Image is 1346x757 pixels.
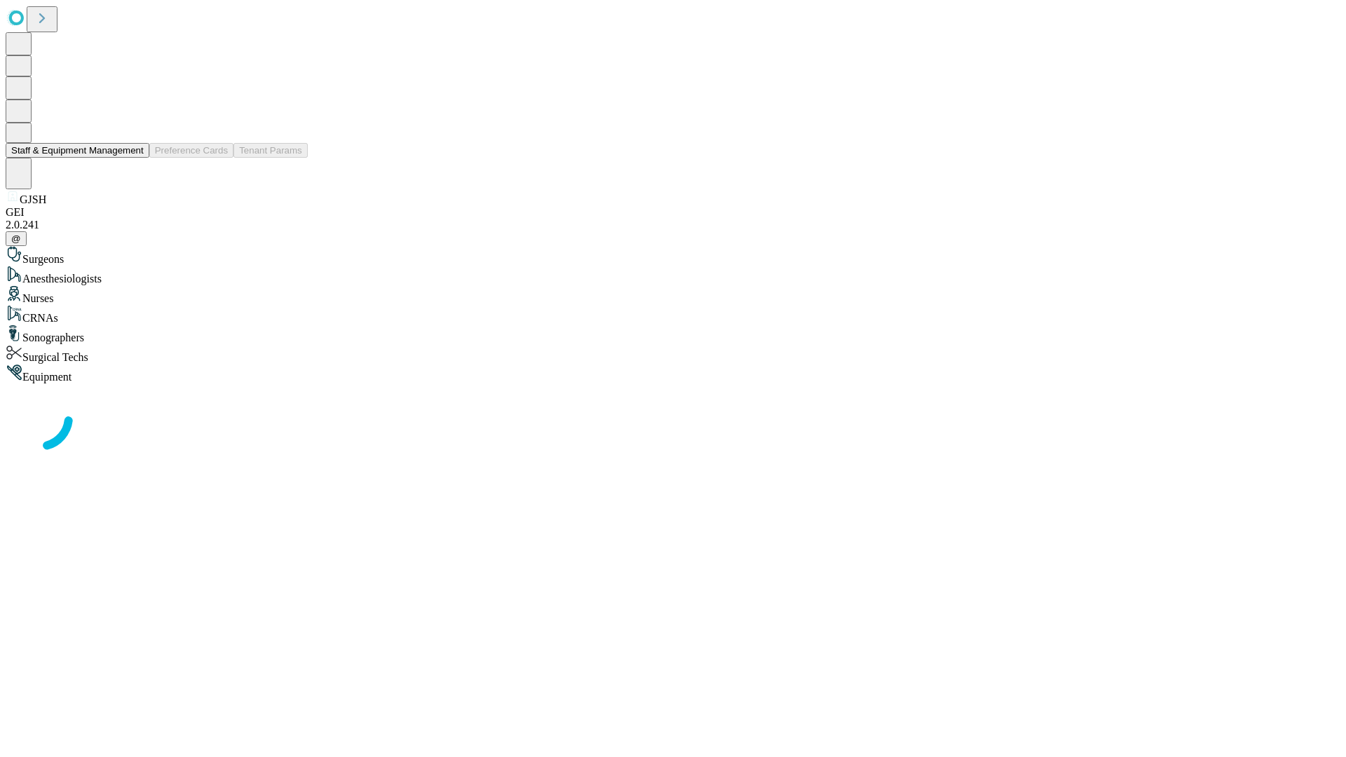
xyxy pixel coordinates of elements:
[6,325,1340,344] div: Sonographers
[6,364,1340,383] div: Equipment
[149,143,233,158] button: Preference Cards
[6,219,1340,231] div: 2.0.241
[6,266,1340,285] div: Anesthesiologists
[6,344,1340,364] div: Surgical Techs
[6,246,1340,266] div: Surgeons
[6,305,1340,325] div: CRNAs
[6,285,1340,305] div: Nurses
[20,193,46,205] span: GJSH
[11,233,21,244] span: @
[6,143,149,158] button: Staff & Equipment Management
[233,143,308,158] button: Tenant Params
[6,206,1340,219] div: GEI
[6,231,27,246] button: @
